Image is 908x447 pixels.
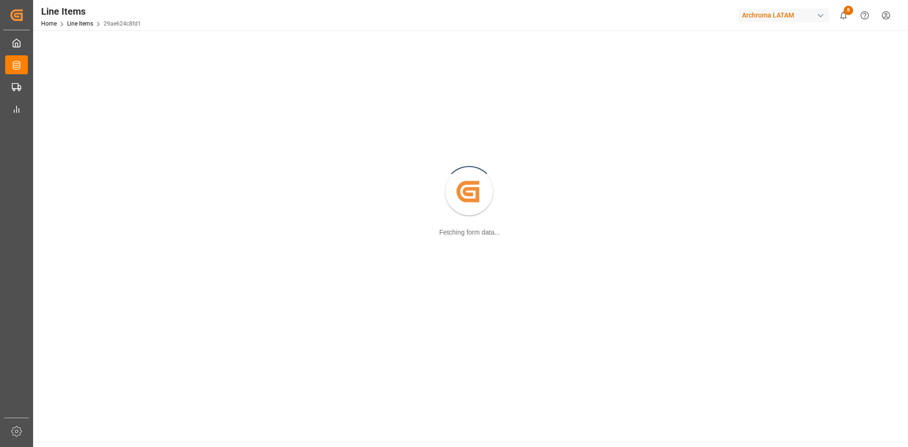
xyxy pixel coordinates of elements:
[41,20,57,27] a: Home
[738,6,833,24] button: Archroma LATAM
[844,6,853,15] span: 8
[854,5,875,26] button: Help Center
[439,228,500,237] div: Fetching form data...
[41,4,141,18] div: Line Items
[738,9,829,22] div: Archroma LATAM
[67,20,93,27] a: Line Items
[833,5,854,26] button: show 8 new notifications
